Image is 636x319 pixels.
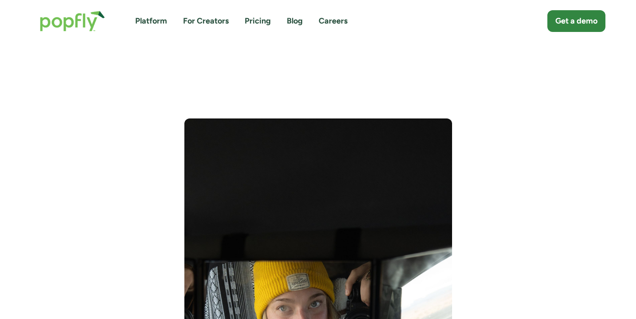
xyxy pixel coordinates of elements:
[555,16,597,27] div: Get a demo
[245,16,271,27] a: Pricing
[287,16,303,27] a: Blog
[31,2,114,40] a: home
[183,16,229,27] a: For Creators
[547,10,605,32] a: Get a demo
[135,16,167,27] a: Platform
[319,16,347,27] a: Careers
